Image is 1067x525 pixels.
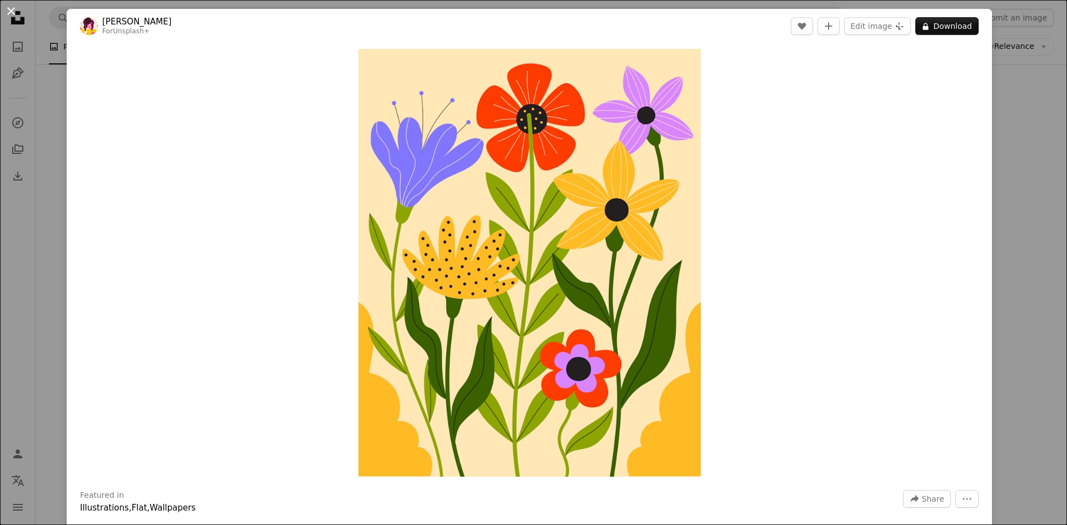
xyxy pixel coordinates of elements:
img: Go to Yeti Iglesias's profile [80,17,98,35]
button: More Actions [955,490,979,508]
span: , [129,503,132,513]
button: Like [791,17,813,35]
button: Edit image [844,17,911,35]
button: Download [915,17,979,35]
div: For [102,27,172,36]
button: Add to Collection [817,17,840,35]
a: [PERSON_NAME] [102,16,172,27]
img: premium_vector-1712614779372-248dd015213b [358,49,701,477]
span: Share [922,491,944,507]
h3: Featured in [80,490,124,501]
a: Illustrations [80,503,129,513]
a: Flat [132,503,147,513]
a: Wallpapers [149,503,196,513]
a: Unsplash+ [113,27,149,35]
button: Zoom in on this image [358,49,701,477]
button: Share this image [903,490,951,508]
span: , [147,503,150,513]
